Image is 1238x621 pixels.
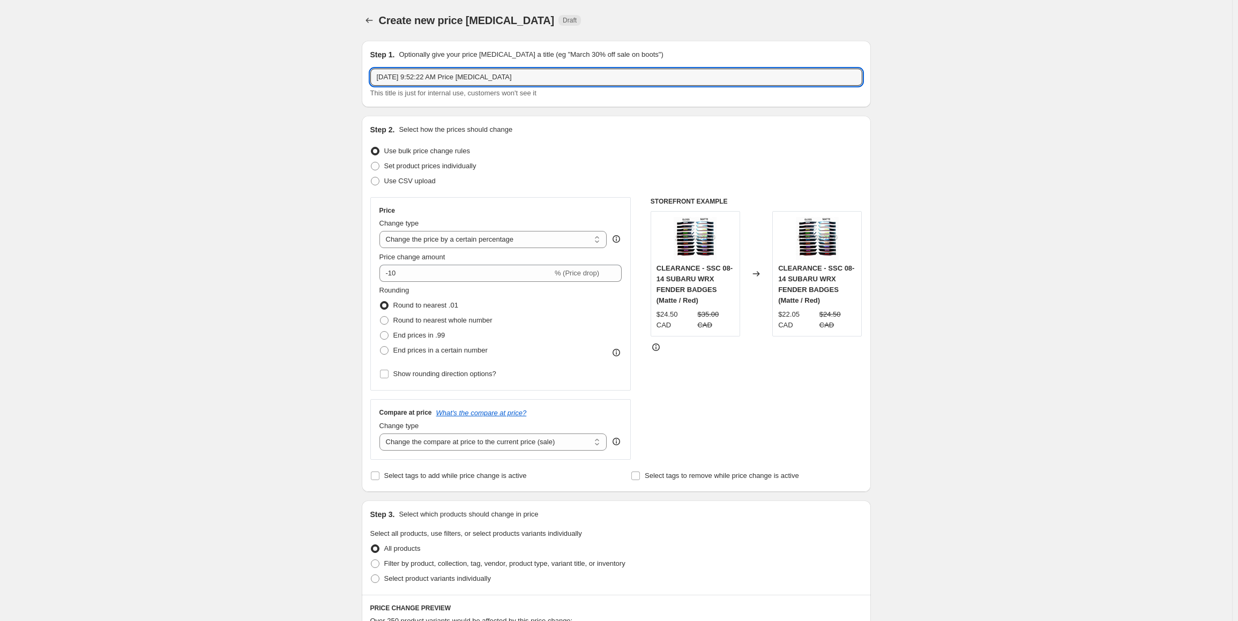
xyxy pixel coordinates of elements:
span: Show rounding direction options? [393,370,496,378]
input: 30% off holiday sale [370,69,862,86]
h6: PRICE CHANGE PREVIEW [370,604,862,612]
input: -15 [379,265,553,282]
span: Set product prices individually [384,162,476,170]
span: % (Price drop) [555,269,599,277]
h2: Step 3. [370,509,395,520]
span: Filter by product, collection, tag, vendor, product type, variant title, or inventory [384,559,625,567]
h2: Step 1. [370,49,395,60]
h3: Price [379,206,395,215]
span: $22.05 CAD [778,310,800,329]
div: help [611,436,622,447]
span: Draft [563,16,577,25]
button: Price change jobs [362,13,377,28]
span: Change type [379,219,419,227]
h2: Step 2. [370,124,395,135]
span: Change type [379,422,419,430]
span: End prices in a certain number [393,346,488,354]
img: Polish_20200426_225400094_80x.jpg [796,217,839,260]
h3: Compare at price [379,408,432,417]
span: Use CSV upload [384,177,436,185]
button: What's the compare at price? [436,409,527,417]
span: Select product variants individually [384,574,491,582]
span: CLEARANCE - SSC 08-14 SUBARU WRX FENDER BADGES (Matte / Red) [778,264,854,304]
span: Use bulk price change rules [384,147,470,155]
span: Select all products, use filters, or select products variants individually [370,529,582,537]
img: Polish_20200426_225400094_80x.jpg [674,217,717,260]
p: Select how the prices should change [399,124,512,135]
span: Select tags to remove while price change is active [645,472,799,480]
div: help [611,234,622,244]
p: Optionally give your price [MEDICAL_DATA] a title (eg "March 30% off sale on boots") [399,49,663,60]
span: Rounding [379,286,409,294]
span: End prices in .99 [393,331,445,339]
span: All products [384,544,421,552]
span: $24.50 CAD [657,310,678,329]
span: Round to nearest whole number [393,316,493,324]
span: $35.00 CAD [697,310,719,329]
span: Round to nearest .01 [393,301,458,309]
span: Select tags to add while price change is active [384,472,527,480]
span: $24.50 CAD [819,310,841,329]
span: CLEARANCE - SSC 08-14 SUBARU WRX FENDER BADGES (Matte / Red) [657,264,733,304]
span: This title is just for internal use, customers won't see it [370,89,536,97]
span: Create new price [MEDICAL_DATA] [379,14,555,26]
h6: STOREFRONT EXAMPLE [651,197,862,206]
p: Select which products should change in price [399,509,538,520]
span: Price change amount [379,253,445,261]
